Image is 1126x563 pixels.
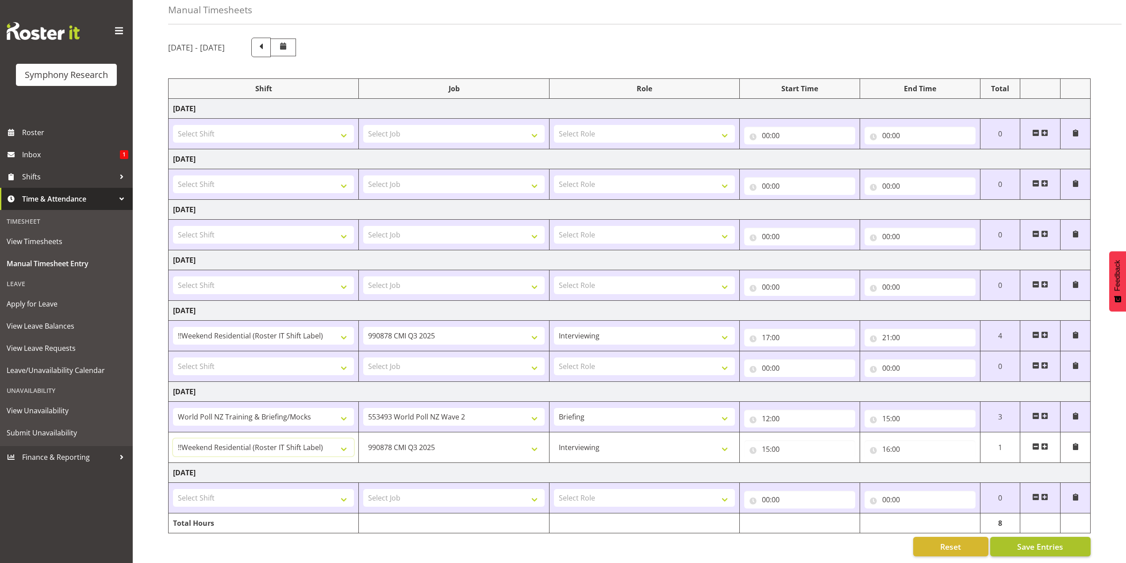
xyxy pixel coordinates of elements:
[865,329,976,346] input: Click to select...
[2,381,131,400] div: Unavailability
[744,440,855,458] input: Click to select...
[865,440,976,458] input: Click to select...
[744,491,855,509] input: Click to select...
[22,192,115,206] span: Time & Attendance
[173,83,354,94] div: Shift
[1114,260,1122,291] span: Feedback
[985,83,1016,94] div: Total
[980,513,1020,533] td: 8
[22,450,115,464] span: Finance & Reporting
[7,319,126,333] span: View Leave Balances
[7,297,126,311] span: Apply for Leave
[865,177,976,195] input: Click to select...
[980,321,1020,351] td: 4
[865,410,976,427] input: Click to select...
[363,83,544,94] div: Job
[7,342,126,355] span: View Leave Requests
[22,126,128,139] span: Roster
[980,270,1020,301] td: 0
[169,99,1091,119] td: [DATE]
[169,301,1091,321] td: [DATE]
[865,278,976,296] input: Click to select...
[7,22,80,40] img: Rosterit website logo
[2,293,131,315] a: Apply for Leave
[120,150,128,159] span: 1
[865,127,976,144] input: Click to select...
[744,177,855,195] input: Click to select...
[169,149,1091,169] td: [DATE]
[980,483,1020,513] td: 0
[913,537,988,556] button: Reset
[865,491,976,509] input: Click to select...
[744,278,855,296] input: Click to select...
[2,212,131,230] div: Timesheet
[980,169,1020,200] td: 0
[169,200,1091,220] td: [DATE]
[2,359,131,381] a: Leave/Unavailability Calendar
[865,83,976,94] div: End Time
[990,537,1091,556] button: Save Entries
[169,382,1091,402] td: [DATE]
[7,426,126,439] span: Submit Unavailability
[865,228,976,245] input: Click to select...
[2,252,131,275] a: Manual Timesheet Entry
[169,250,1091,270] td: [DATE]
[744,127,855,144] input: Click to select...
[744,329,855,346] input: Click to select...
[554,83,735,94] div: Role
[744,359,855,377] input: Click to select...
[2,315,131,337] a: View Leave Balances
[940,541,961,552] span: Reset
[7,235,126,248] span: View Timesheets
[744,83,855,94] div: Start Time
[22,148,120,161] span: Inbox
[744,228,855,245] input: Click to select...
[980,351,1020,382] td: 0
[2,400,131,422] a: View Unavailability
[7,404,126,417] span: View Unavailability
[168,5,252,15] h4: Manual Timesheets
[169,513,359,533] td: Total Hours
[7,364,126,377] span: Leave/Unavailability Calendar
[2,230,131,252] a: View Timesheets
[1017,541,1063,552] span: Save Entries
[2,337,131,359] a: View Leave Requests
[980,432,1020,463] td: 1
[22,170,115,183] span: Shifts
[980,119,1020,149] td: 0
[7,257,126,270] span: Manual Timesheet Entry
[2,275,131,293] div: Leave
[2,422,131,444] a: Submit Unavailability
[168,43,225,52] h5: [DATE] - [DATE]
[1109,251,1126,311] button: Feedback - Show survey
[865,359,976,377] input: Click to select...
[169,463,1091,483] td: [DATE]
[980,220,1020,250] td: 0
[25,68,108,82] div: Symphony Research
[980,402,1020,432] td: 3
[744,410,855,427] input: Click to select...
